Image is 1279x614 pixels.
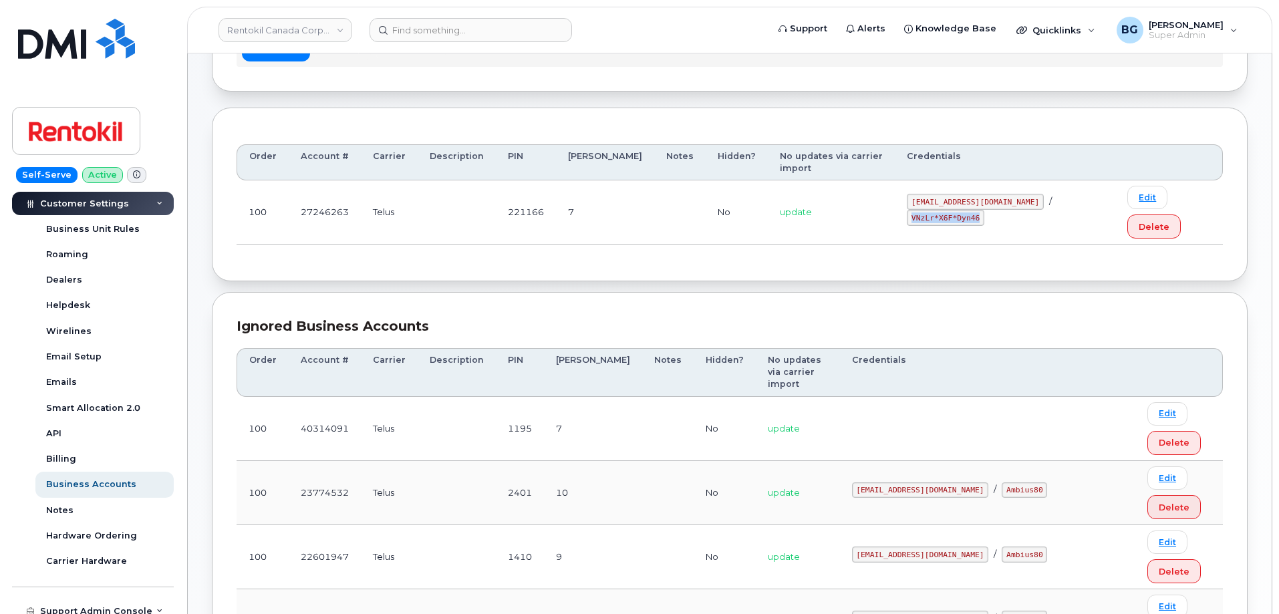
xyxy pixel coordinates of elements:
td: 7 [556,180,654,245]
td: Telus [361,397,418,461]
button: Delete [1127,214,1181,239]
th: Notes [654,144,706,181]
td: 9 [544,525,642,589]
span: Delete [1159,501,1189,514]
td: 100 [237,461,289,525]
th: Description [418,348,496,397]
a: Alerts [837,15,895,42]
button: Delete [1147,559,1201,583]
input: Find something... [370,18,572,42]
td: 2401 [496,461,544,525]
th: Carrier [361,144,418,181]
td: 23774532 [289,461,361,525]
code: Ambius80 [1002,482,1047,498]
span: update [768,551,800,562]
button: Delete [1147,495,1201,519]
span: Alerts [857,22,885,35]
th: Hidden? [694,348,756,397]
td: 27246263 [289,180,361,245]
td: 1410 [496,525,544,589]
th: Order [237,348,289,397]
span: Delete [1159,565,1189,578]
code: [EMAIL_ADDRESS][DOMAIN_NAME] [852,482,989,498]
div: Bill Geary [1107,17,1247,43]
td: 10 [544,461,642,525]
th: PIN [496,144,556,181]
span: BG [1121,22,1138,38]
a: Edit [1147,466,1187,490]
td: 1195 [496,397,544,461]
span: / [1049,196,1052,206]
td: 100 [237,525,289,589]
th: Account # [289,144,361,181]
td: No [694,397,756,461]
span: update [768,423,800,434]
span: update [768,487,800,498]
td: 7 [544,397,642,461]
th: Credentials [840,348,1136,397]
td: Telus [361,461,418,525]
th: PIN [496,348,544,397]
th: [PERSON_NAME] [556,144,654,181]
span: / [994,549,996,559]
button: Delete [1147,431,1201,455]
span: Knowledge Base [915,22,996,35]
th: Order [237,144,289,181]
span: Delete [1139,220,1169,233]
span: update [780,206,812,217]
span: / [994,484,996,494]
td: 22601947 [289,525,361,589]
a: Rentokil Canada Corporate [219,18,352,42]
th: [PERSON_NAME] [544,348,642,397]
a: Edit [1147,530,1187,554]
a: Support [769,15,837,42]
code: [EMAIL_ADDRESS][DOMAIN_NAME] [852,547,989,563]
th: Notes [642,348,694,397]
span: Quicklinks [1032,25,1081,35]
span: Super Admin [1149,30,1224,41]
span: Support [790,22,827,35]
span: Delete [1159,436,1189,449]
th: Credentials [895,144,1115,181]
code: VNzLr*X6F*Dyn46 [907,210,984,226]
a: Knowledge Base [895,15,1006,42]
th: Carrier [361,348,418,397]
td: Telus [361,525,418,589]
div: Ignored Business Accounts [237,317,1223,336]
th: Hidden? [706,144,768,181]
th: No updates via carrier import [768,144,895,181]
th: No updates via carrier import [756,348,840,397]
th: Description [418,144,496,181]
code: Ambius80 [1002,547,1047,563]
td: 100 [237,397,289,461]
td: Telus [361,180,418,245]
span: [PERSON_NAME] [1149,19,1224,30]
a: Edit [1127,186,1167,209]
td: No [694,461,756,525]
td: 40314091 [289,397,361,461]
td: 221166 [496,180,556,245]
td: No [706,180,768,245]
div: Quicklinks [1007,17,1105,43]
td: No [694,525,756,589]
a: Edit [1147,402,1187,426]
td: 100 [237,180,289,245]
code: [EMAIL_ADDRESS][DOMAIN_NAME] [907,194,1044,210]
th: Account # [289,348,361,397]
